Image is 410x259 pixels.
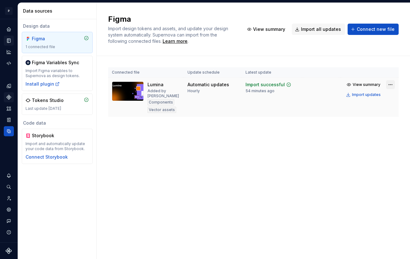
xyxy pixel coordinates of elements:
th: Update schedule [184,67,242,78]
span: Connect new file [357,26,395,32]
span: Import design tokens and assets, and update your design system automatically. Supernova can impor... [108,26,229,44]
th: Latest update [242,67,303,78]
a: Assets [4,104,14,114]
span: View summary [353,82,380,87]
a: Figma1 connected file [22,32,93,53]
a: Invite team [4,193,14,203]
div: Vector assets [147,107,176,113]
button: Notifications [4,171,14,181]
div: Import updates [352,92,381,97]
div: Components [147,99,174,105]
div: Code data [22,120,93,126]
div: Import Figma variables to Supernova as design tokens. [26,68,89,78]
a: Settings [4,205,14,215]
div: Added by [PERSON_NAME] [147,88,180,99]
div: Data sources [23,8,94,14]
h2: Figma [108,14,236,24]
a: Home [4,24,14,34]
button: Import all updates [292,24,345,35]
button: P [1,4,16,18]
span: View summary [253,26,285,32]
a: Learn more [163,38,188,44]
a: Data sources [4,126,14,136]
span: . [162,39,188,44]
a: Documentation [4,36,14,46]
div: P [5,7,13,15]
div: Storybook [32,132,62,139]
div: Import and automatically update your code data from Storybook. [26,141,89,151]
button: Import updates [344,90,384,99]
div: Automatic updates [188,82,229,88]
div: Figma [32,36,62,42]
a: Figma Variables SyncImport Figma variables to Supernova as design tokens.Install plugin [22,56,93,91]
button: View summary [344,80,384,89]
a: Analytics [4,47,14,57]
th: Connected file [108,67,184,78]
div: Last update [DATE] [26,106,89,111]
button: Connect new file [348,24,399,35]
a: Tokens StudioLast update [DATE] [22,93,93,115]
a: Design tokens [4,81,14,91]
button: View summary [244,24,289,35]
div: Figma Variables Sync [32,59,79,66]
div: Tokens Studio [32,97,64,104]
button: Contact support [4,216,14,226]
a: Storybook stories [4,115,14,125]
div: Design data [22,23,93,29]
div: Hourly [188,88,200,93]
button: Install plugin [26,81,60,87]
div: 54 minutes ago [245,88,274,93]
a: Components [4,92,14,102]
a: StorybookImport and automatically update your code data from Storybook.Connect Storybook [22,129,93,164]
span: Import all updates [301,26,341,32]
button: Search ⌘K [4,182,14,192]
div: 1 connected file [26,44,89,49]
a: Code automation [4,58,14,68]
div: Lumina [147,82,164,88]
div: Import successful [245,82,285,88]
button: Connect Storybook [26,154,68,160]
svg: Supernova Logo [6,248,12,254]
